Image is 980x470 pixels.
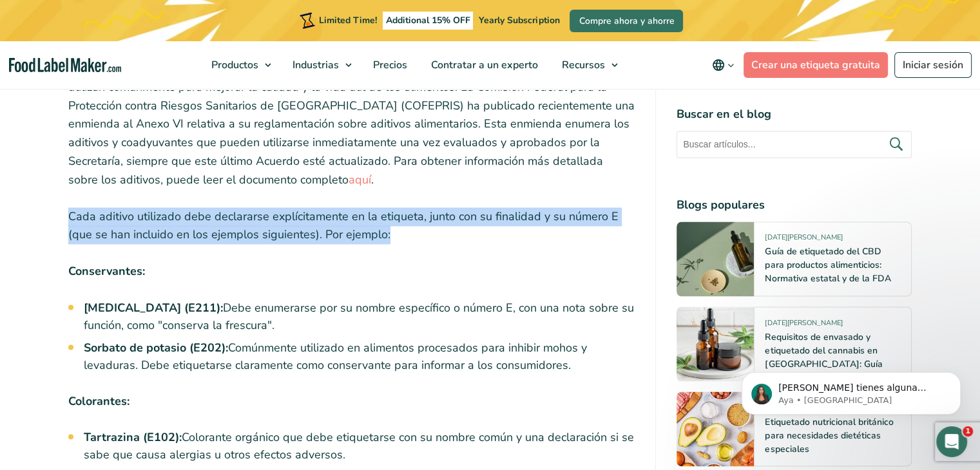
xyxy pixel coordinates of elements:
[68,207,635,245] p: Cada aditivo utilizado debe declararse explícitamente en la etiqueta, junto con su finalidad y su...
[558,58,606,72] span: Recursos
[84,339,228,355] strong: Sorbato de potasio (E202):
[550,41,624,89] a: Recursos
[677,196,912,214] h4: Blogs populares
[419,41,547,89] a: Contratar a un experto
[427,58,539,72] span: Contratar a un experto
[289,58,340,72] span: Industrias
[369,58,408,72] span: Precios
[765,232,842,247] span: [DATE][PERSON_NAME]
[677,131,912,158] input: Buscar artículos...
[765,317,842,332] span: [DATE][PERSON_NAME]
[744,52,888,78] a: Crear una etiqueta gratuita
[84,428,635,463] li: Colorante orgánico que debe etiquetarse con su nombre común y una declaración si se sabe que caus...
[765,245,890,285] a: Guía de etiquetado del CBD para productos alimenticios: Normativa estatal y de la FDA
[207,58,260,72] span: Productos
[765,330,882,370] a: Requisitos de envasado y etiquetado del cannabis en [GEOGRAPHIC_DATA]: Guía
[894,52,972,78] a: Iniciar sesión
[68,263,145,279] strong: Conservantes:
[479,14,559,26] span: Yearly Subscription
[349,172,371,187] a: aquí
[963,426,973,437] span: 1
[68,393,130,408] strong: Colorantes:
[936,426,967,457] iframe: Intercom live chat
[319,14,377,26] span: Limited Time!
[677,106,912,123] h4: Buscar en el blog
[361,41,416,89] a: Precios
[84,299,223,315] strong: [MEDICAL_DATA] (E211):
[84,339,635,373] li: Comúnmente utilizado en alimentos procesados para inhibir mohos y levaduras. Debe etiquetarse cla...
[84,299,635,334] li: Debe enumerarse por su nombre específico o número E, con una nota sobre su función, como "conserv...
[722,345,980,435] iframe: Intercom notifications mensaje
[570,10,683,32] a: Compre ahora y ahorre
[200,41,278,89] a: Productos
[281,41,358,89] a: Industrias
[383,12,474,30] span: Additional 15% OFF
[68,59,635,189] p: En [GEOGRAPHIC_DATA], los aditivos alimentarios como conservadores, colorantes y estabilizadores ...
[84,429,182,444] strong: Tartrazina (E102):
